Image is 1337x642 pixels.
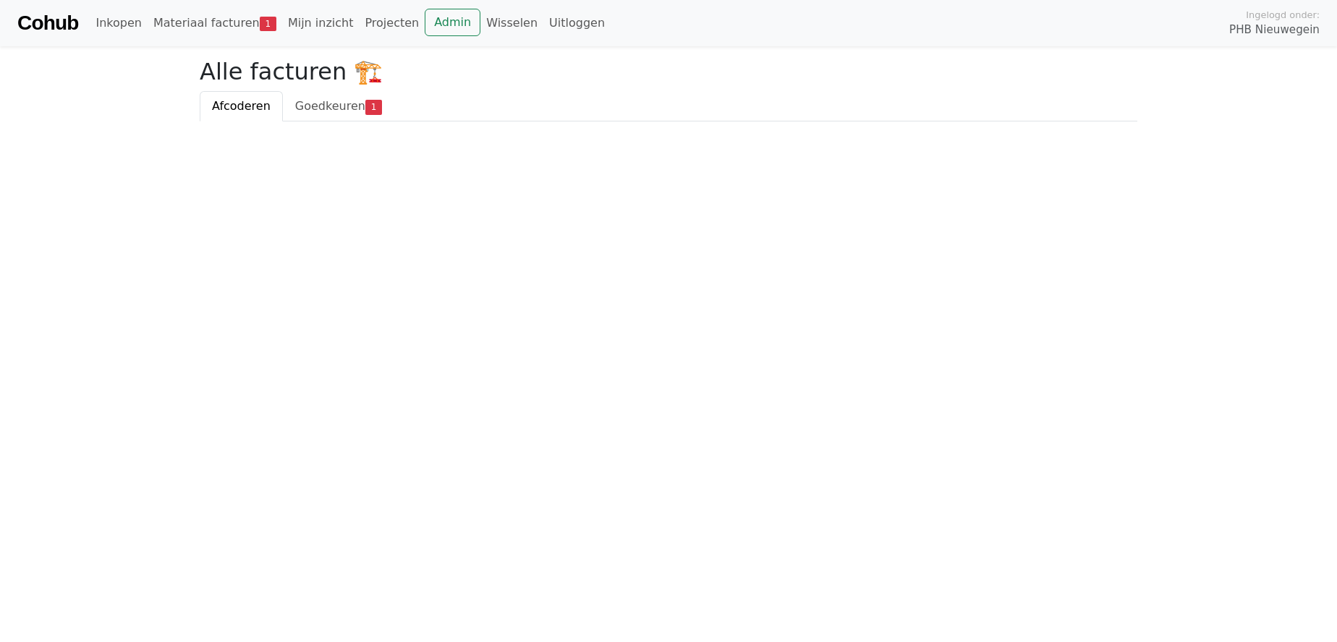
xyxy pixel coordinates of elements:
[480,9,543,38] a: Wisselen
[365,100,382,114] span: 1
[295,99,365,113] span: Goedkeuren
[90,9,147,38] a: Inkopen
[148,9,282,38] a: Materiaal facturen1
[17,6,78,40] a: Cohub
[260,17,276,31] span: 1
[1246,8,1320,22] span: Ingelogd onder:
[1229,22,1320,38] span: PHB Nieuwegein
[200,91,283,121] a: Afcoderen
[282,9,360,38] a: Mijn inzicht
[212,99,271,113] span: Afcoderen
[283,91,394,121] a: Goedkeuren1
[425,9,480,36] a: Admin
[543,9,611,38] a: Uitloggen
[359,9,425,38] a: Projecten
[200,58,1137,85] h2: Alle facturen 🏗️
